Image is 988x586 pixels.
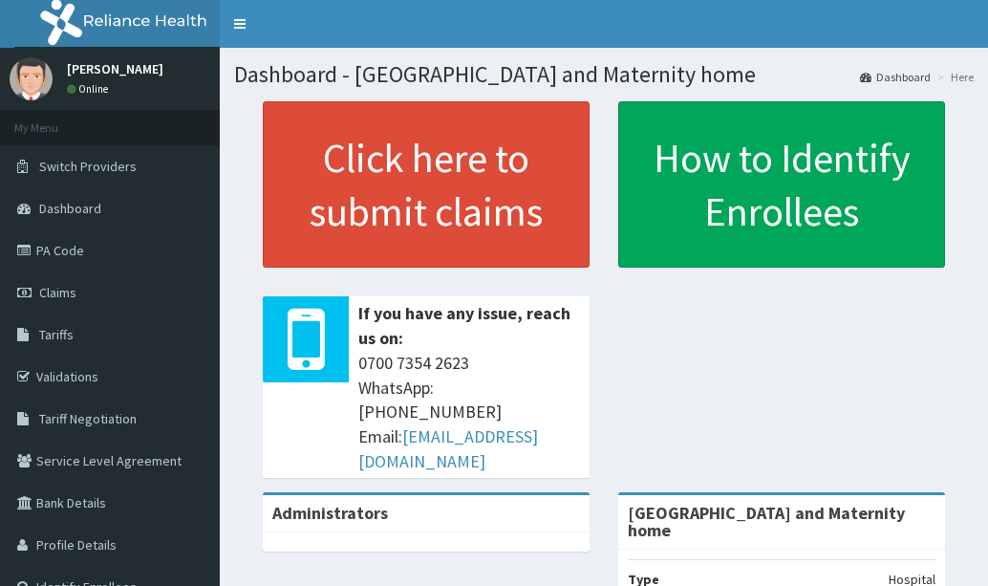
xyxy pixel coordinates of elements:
[67,62,163,76] p: [PERSON_NAME]
[39,158,137,175] span: Switch Providers
[10,57,53,100] img: User Image
[234,62,974,87] h1: Dashboard - [GEOGRAPHIC_DATA] and Maternity home
[39,326,74,343] span: Tariffs
[272,502,388,524] b: Administrators
[39,200,101,217] span: Dashboard
[618,101,945,268] a: How to Identify Enrollees
[358,302,570,349] b: If you have any issue, reach us on:
[358,351,580,474] span: 0700 7354 2623 WhatsApp: [PHONE_NUMBER] Email:
[39,284,76,301] span: Claims
[263,101,590,268] a: Click here to submit claims
[860,69,931,85] a: Dashboard
[358,425,538,472] a: [EMAIL_ADDRESS][DOMAIN_NAME]
[67,82,113,96] a: Online
[933,69,974,85] li: Here
[39,410,137,427] span: Tariff Negotiation
[628,502,905,541] strong: [GEOGRAPHIC_DATA] and Maternity home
